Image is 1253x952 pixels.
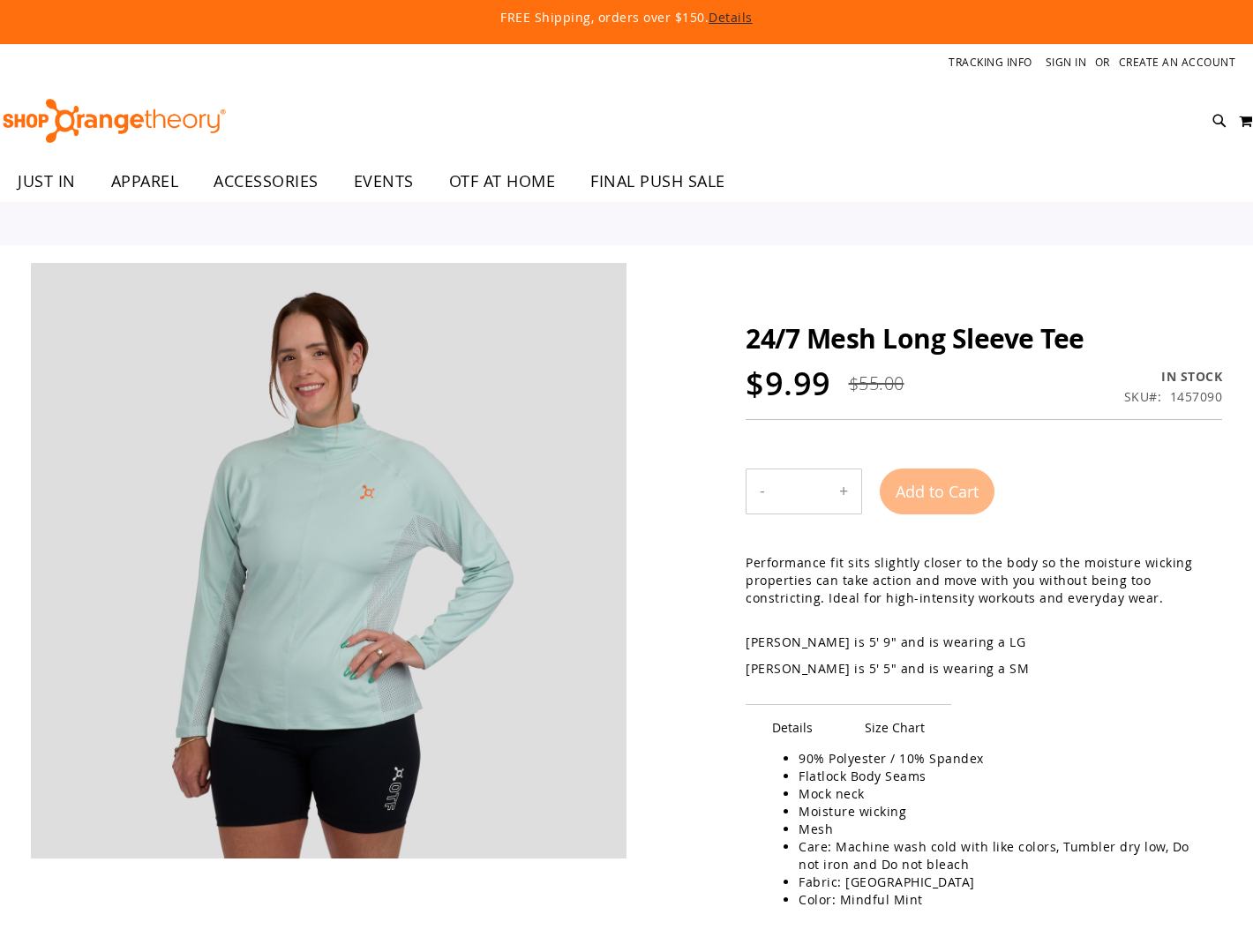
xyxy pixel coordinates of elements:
[799,803,1204,821] li: Moisture wicking
[1124,368,1223,386] div: Availability
[826,469,861,513] button: Increase product quantity
[799,838,1204,873] li: Care: Machine wash cold with like colors, Tumbler dry low, Do not iron and Do not bleach
[1124,388,1162,405] strong: SKU
[354,161,414,201] span: EVENTS
[1170,388,1223,406] div: 1457090
[449,161,556,201] span: OTF AT HOME
[799,750,1204,768] li: 90% Polyester / 10% Spandex
[799,873,1204,891] li: Fabric: [GEOGRAPHIC_DATA]
[746,554,1222,607] p: Performance fit sits slightly closer to the body so the moisture wicking properties can take acti...
[746,633,1222,651] p: [PERSON_NAME] is 5' 9" and is wearing a LG
[573,161,743,202] a: FINAL PUSH SALE
[111,161,179,201] span: APPAREL
[336,161,431,202] a: EVENTS
[799,785,1204,803] li: Mock neck
[778,470,826,513] input: Product quantity
[746,660,1222,678] p: [PERSON_NAME] is 5' 5" and is wearing a SM
[94,161,197,201] a: APPAREL
[214,161,319,201] span: ACCESSORIES
[31,263,626,858] img: main product photo
[746,320,1084,356] span: 24/7 Mesh Long Sleeve Tee
[838,704,951,750] span: Size Chart
[747,469,778,513] button: Decrease product quantity
[849,371,904,395] span: $55.00
[196,161,336,202] a: ACCESSORIES
[97,9,1156,26] p: FREE Shipping, orders over $150.
[1046,55,1087,70] a: Sign In
[590,161,725,201] span: FINAL PUSH SALE
[1124,368,1223,386] div: In stock
[709,9,753,26] a: Details
[18,161,76,201] span: JUST IN
[799,821,1204,838] li: Mesh
[799,891,1204,909] li: Color: Mindful Mint
[746,704,839,750] span: Details
[1119,55,1236,70] a: Create an Account
[799,768,1204,785] li: Flatlock Body Seams
[746,362,831,405] span: $9.99
[431,161,574,202] a: OTF AT HOME
[949,55,1032,70] a: Tracking Info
